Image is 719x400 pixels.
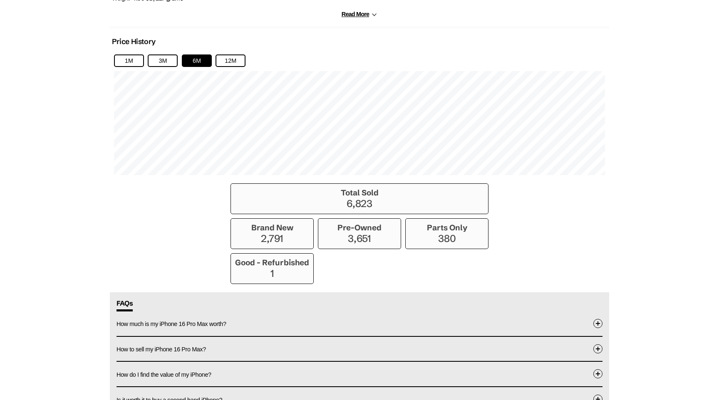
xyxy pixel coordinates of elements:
span: FAQs [117,299,133,311]
p: 1 [235,267,309,279]
h3: Total Sold [235,188,484,198]
button: How do I find the value of my iPhone? [117,362,602,386]
p: 380 [410,232,484,244]
button: 1M [114,54,144,67]
p: 6,823 [235,198,484,210]
span: How do I find the value of my iPhone? [117,371,211,378]
h3: Parts Only [410,223,484,232]
button: How much is my iPhone 16 Pro Max worth? [117,311,602,336]
h3: Pre-Owned [322,223,397,232]
button: 6M [182,54,212,67]
h3: Brand New [235,223,309,232]
button: 12M [216,54,245,67]
span: How much is my iPhone 16 Pro Max worth? [117,321,226,327]
button: 3M [148,54,178,67]
p: 3,651 [322,232,397,244]
p: 2,791 [235,232,309,244]
button: How to sell my iPhone 16 Pro Max? [117,337,602,361]
button: Read More [342,11,377,18]
h2: Price History [112,37,156,46]
h3: Good - Refurbished [235,258,309,267]
span: How to sell my iPhone 16 Pro Max? [117,346,206,353]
